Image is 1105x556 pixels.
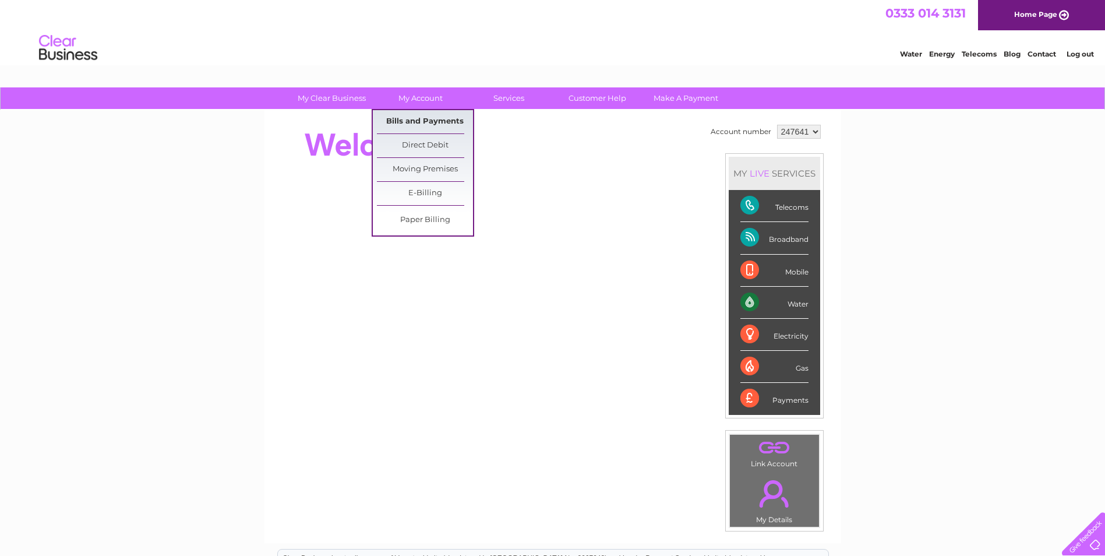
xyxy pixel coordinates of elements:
[284,87,380,109] a: My Clear Business
[372,87,468,109] a: My Account
[740,190,809,222] div: Telecoms
[638,87,734,109] a: Make A Payment
[740,351,809,383] div: Gas
[377,158,473,181] a: Moving Premises
[900,50,922,58] a: Water
[1004,50,1021,58] a: Blog
[377,110,473,133] a: Bills and Payments
[1067,50,1094,58] a: Log out
[461,87,557,109] a: Services
[729,157,820,190] div: MY SERVICES
[962,50,997,58] a: Telecoms
[885,6,966,20] a: 0333 014 3131
[377,182,473,205] a: E-Billing
[1028,50,1056,58] a: Contact
[740,319,809,351] div: Electricity
[747,168,772,179] div: LIVE
[708,122,774,142] td: Account number
[740,222,809,254] div: Broadband
[38,30,98,66] img: logo.png
[733,473,816,514] a: .
[740,287,809,319] div: Water
[549,87,645,109] a: Customer Help
[729,470,820,527] td: My Details
[377,209,473,232] a: Paper Billing
[729,434,820,471] td: Link Account
[733,438,816,458] a: .
[929,50,955,58] a: Energy
[377,134,473,157] a: Direct Debit
[278,6,828,57] div: Clear Business is a trading name of Verastar Limited (registered in [GEOGRAPHIC_DATA] No. 3667643...
[740,255,809,287] div: Mobile
[740,383,809,414] div: Payments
